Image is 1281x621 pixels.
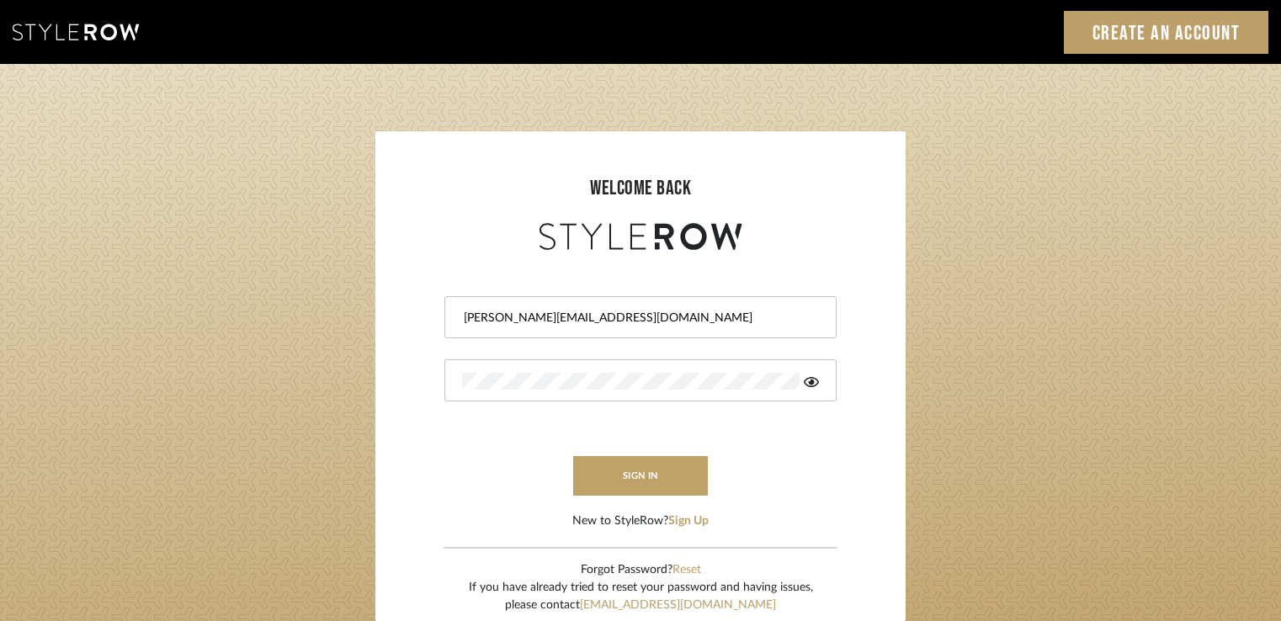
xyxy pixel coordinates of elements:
button: Sign Up [668,512,709,530]
a: Create an Account [1064,11,1269,54]
input: Email Address [462,310,815,326]
div: welcome back [392,173,889,204]
div: If you have already tried to reset your password and having issues, please contact [469,579,813,614]
div: New to StyleRow? [572,512,709,530]
a: [EMAIL_ADDRESS][DOMAIN_NAME] [580,599,776,611]
button: sign in [573,456,708,496]
button: Reset [672,561,701,579]
div: Forgot Password? [469,561,813,579]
